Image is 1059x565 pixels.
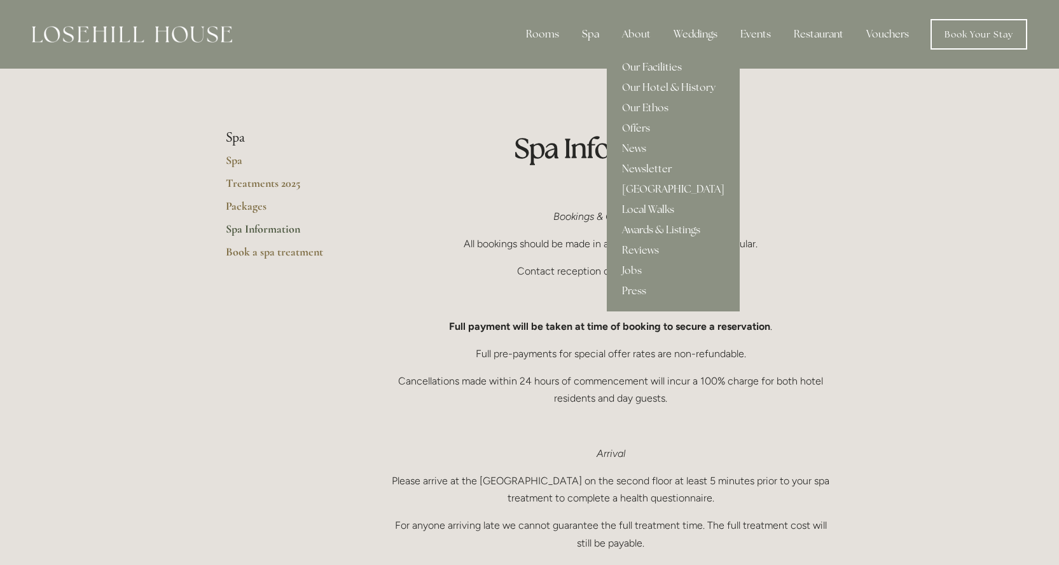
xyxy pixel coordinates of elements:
p: All bookings should be made in advance as our spa is very popular. [388,235,834,252]
div: Weddings [663,22,728,47]
div: Events [730,22,781,47]
a: News [607,139,740,159]
a: Spa Information [226,222,347,245]
a: Vouchers [856,22,919,47]
a: Reviews [607,240,740,261]
strong: Spa Information [515,131,707,165]
a: Our Ethos [607,98,740,118]
a: Local Walks [607,200,740,220]
li: Spa [226,130,347,146]
a: Packages [226,199,347,222]
div: Rooms [516,22,569,47]
p: Contact reception on [PHONE_NUMBER] [388,262,834,280]
a: Our Facilities [607,57,740,78]
div: Spa [572,22,609,47]
a: Book a spa treatment [226,245,347,268]
p: Please arrive at the [GEOGRAPHIC_DATA] on the second floor at least 5 minutes prior to your spa t... [388,472,834,507]
a: Press [607,281,740,301]
img: Losehill House [32,26,232,43]
a: Jobs [607,261,740,281]
a: Awards & Listings [607,220,740,240]
a: Offers [607,118,740,139]
a: [GEOGRAPHIC_DATA] [607,179,740,200]
a: Book Your Stay [931,19,1027,50]
a: Spa [226,153,347,176]
p: Cancellations made within 24 hours of commencement will incur a 100% charge for both hotel reside... [388,372,834,407]
strong: Full payment will be taken at time of booking to secure a reservation [449,320,770,332]
em: Bookings & Cancellations [553,210,668,222]
a: Newsletter [607,159,740,179]
p: For anyone arriving late we cannot guarantee the full treatment time. The full treatment cost wil... [388,517,834,551]
p: . [388,318,834,335]
em: Arrival [597,447,625,459]
a: Treatments 2025 [226,176,347,199]
div: About [612,22,661,47]
a: Our Hotel & History [607,78,740,98]
p: Full pre-payments for special offer rates are non-refundable. [388,345,834,362]
div: Restaurant [784,22,854,47]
